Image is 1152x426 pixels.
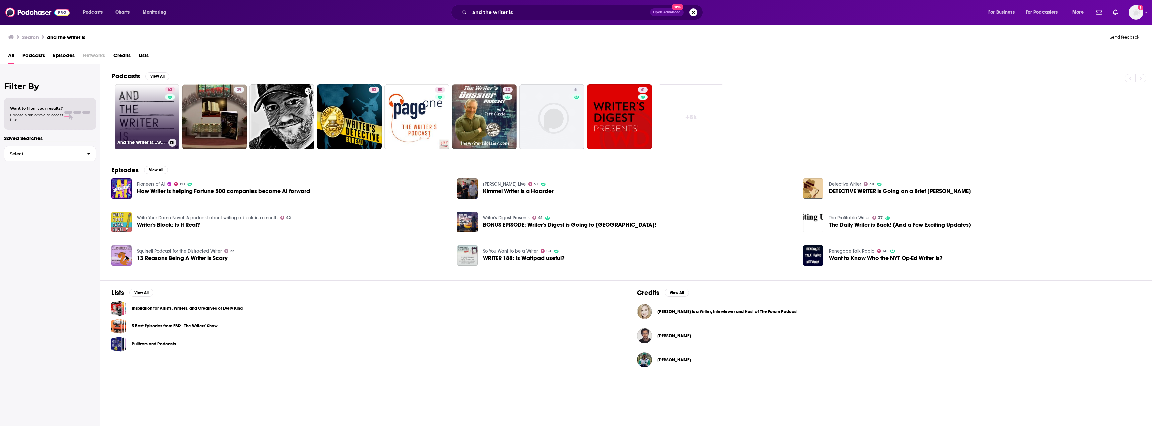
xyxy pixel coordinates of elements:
a: 33 [452,84,517,149]
button: View All [144,166,168,174]
a: EpisodesView All [111,166,168,174]
a: 33 [503,87,513,93]
a: 50 [384,84,449,149]
span: Logged in as xan.giglio [1129,5,1143,20]
img: Podchaser - Follow, Share and Rate Podcasts [5,6,70,19]
a: Isaac Harris [637,352,652,367]
a: How Writer is helping Fortune 500 companies become AI forward [137,188,310,194]
img: Want to Know Who the NYT Op-Ed Writer Is? [803,245,823,266]
span: 59 [546,250,551,253]
span: For Podcasters [1026,8,1058,17]
a: All [8,50,14,64]
img: How Writer is helping Fortune 500 companies become AI forward [111,178,132,199]
span: More [1072,8,1084,17]
span: Networks [83,50,105,64]
img: Andrew Themeles [637,328,652,343]
a: 59 [541,249,551,253]
button: View All [129,289,153,297]
a: 42 [280,216,291,220]
button: View All [665,289,689,297]
span: 5 [574,87,577,94]
a: 41 [587,84,652,149]
a: 5 [572,87,579,93]
span: Episodes [53,50,75,64]
a: 5 [519,84,584,149]
img: The Daily Writer is Back! (And a Few Exciting Updates) [803,212,823,232]
img: Writer's Block: Is It Real? [111,212,132,232]
a: Want to Know Who the NYT Op-Ed Writer Is? [829,255,943,261]
span: Choose a tab above to access filters. [10,113,63,122]
a: 41 [532,216,543,220]
a: 53 [317,84,382,149]
span: 51 [534,183,538,186]
span: 60 [883,250,887,253]
a: Renegade Talk Radio [829,248,874,254]
a: DETECTIVE WRITER is Going on a Brief Hiatus [829,188,971,194]
a: Credits [113,50,131,64]
span: Select [4,151,82,156]
a: The Daily Writer is Back! (And a Few Exciting Updates) [829,222,971,228]
a: ListsView All [111,289,153,297]
a: Isaac Harris [657,357,691,363]
button: Isaac HarrisIsaac Harris [637,349,1141,371]
button: open menu [1021,7,1068,18]
button: Select [4,146,96,161]
a: 53 [369,87,379,93]
span: BONUS EPISODE: Writer's Digest is Going to [GEOGRAPHIC_DATA]! [483,222,656,228]
img: Florence Carmela is a Writer, Interviewer and Host of The Forum Podcast [637,304,652,319]
a: 80 [174,182,185,186]
a: Charts [111,7,134,18]
h3: And The Writer Is...with [PERSON_NAME] [117,140,166,145]
span: 50 [438,87,442,94]
a: 13 Reasons Being A Writer is Scary [137,255,228,261]
span: [PERSON_NAME] is a Writer, Interviewer and Host of The Forum Podcast [657,309,798,314]
a: Writer's Block: Is It Real? [137,222,200,228]
a: Pioneers of AI [137,181,165,187]
a: 5 Best Episodes from EBR - The Writers' Show [111,319,126,334]
span: Podcasts [83,8,103,17]
img: BONUS EPISODE: Writer's Digest is Going to England! [457,212,478,232]
img: WRITER 188: Is Wattpad useful? [457,245,478,266]
a: 62 [165,87,175,93]
a: WRITER 188: Is Wattpad useful? [483,255,565,261]
img: DETECTIVE WRITER is Going on a Brief Hiatus [803,178,823,199]
h3: and the writer is [47,34,85,40]
button: open menu [138,7,175,18]
a: Show notifications dropdown [1110,7,1121,18]
button: open menu [984,7,1023,18]
a: CreditsView All [637,289,689,297]
a: 37 [872,216,883,220]
span: 53 [372,87,376,94]
span: 41 [538,216,542,219]
a: 62And The Writer Is...with [PERSON_NAME] [115,84,179,149]
a: 13 Reasons Being A Writer is Scary [111,245,132,266]
span: 30 [869,183,874,186]
a: Inspiration for Artists, Writers, and Creatives of Every Kind [111,301,126,316]
button: Show profile menu [1129,5,1143,20]
a: 51 [528,182,538,186]
span: Podcasts [22,50,45,64]
h2: Filter By [4,81,96,91]
a: Squirrel! Podcast for the Distracted Writer [137,248,222,254]
span: 22 [230,250,234,253]
span: 80 [180,183,185,186]
img: Kimmel Writer is a Hoarder [457,178,478,199]
span: Want to filter your results? [10,106,63,111]
a: Pulitzers and Podcasts [111,337,126,352]
div: Search podcasts, credits, & more... [457,5,709,20]
span: Kimmel Writer is a Hoarder [483,188,554,194]
a: +8k [659,84,724,149]
span: Lists [139,50,149,64]
span: 62 [168,87,172,94]
a: The Profitable Writer [829,215,870,221]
